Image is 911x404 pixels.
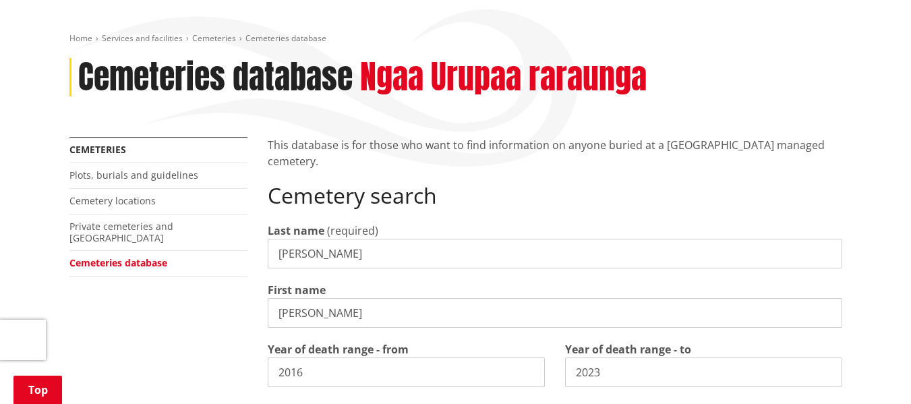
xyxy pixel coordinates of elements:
iframe: Messenger Launcher [849,347,898,396]
a: Cemeteries [192,32,236,44]
p: This database is for those who want to find information on anyone buried at a [GEOGRAPHIC_DATA] m... [268,137,842,169]
h2: Cemetery search [268,183,842,208]
a: Services and facilities [102,32,183,44]
label: First name [268,282,326,298]
input: e.g. John [268,298,842,328]
span: (required) [327,223,378,238]
nav: breadcrumb [69,33,842,45]
a: Plots, burials and guidelines [69,169,198,181]
a: Top [13,376,62,404]
h2: Ngaa Urupaa raraunga [360,58,647,97]
input: e.g. 1860 [268,357,545,387]
a: Cemeteries database [69,256,167,269]
a: Cemeteries [69,143,126,156]
a: Private cemeteries and [GEOGRAPHIC_DATA] [69,220,173,244]
input: e.g. 2025 [565,357,842,387]
input: e.g. Smith [268,239,842,268]
label: Last name [268,223,324,239]
span: Cemeteries database [245,32,326,44]
a: Home [69,32,92,44]
label: Year of death range - to [565,341,691,357]
h1: Cemeteries database [78,58,353,97]
a: Cemetery locations [69,194,156,207]
label: Year of death range - from [268,341,409,357]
